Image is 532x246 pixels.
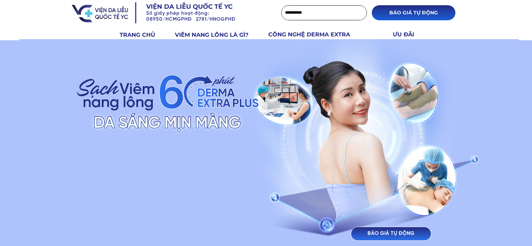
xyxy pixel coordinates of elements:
h3: CÔNG NGHỆ DERMA EXTRA PLUS [268,30,367,48]
h3: VIÊM NANG LÔNG LÀ GÌ? [175,30,260,40]
h3: Số giấy phép hoạt động: 08950/HCMGPHĐ 2781/HNOGPHĐ [146,11,264,23]
h3: TRANG CHỦ [120,30,167,40]
h3: Viện da liễu quốc tế YC [146,2,254,11]
p: BÁO GIÁ TỰ ĐỘNG [372,5,455,20]
p: BÁO GIÁ TỰ ĐỘNG [351,227,431,240]
h3: ƯU ĐÃI [393,30,422,39]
